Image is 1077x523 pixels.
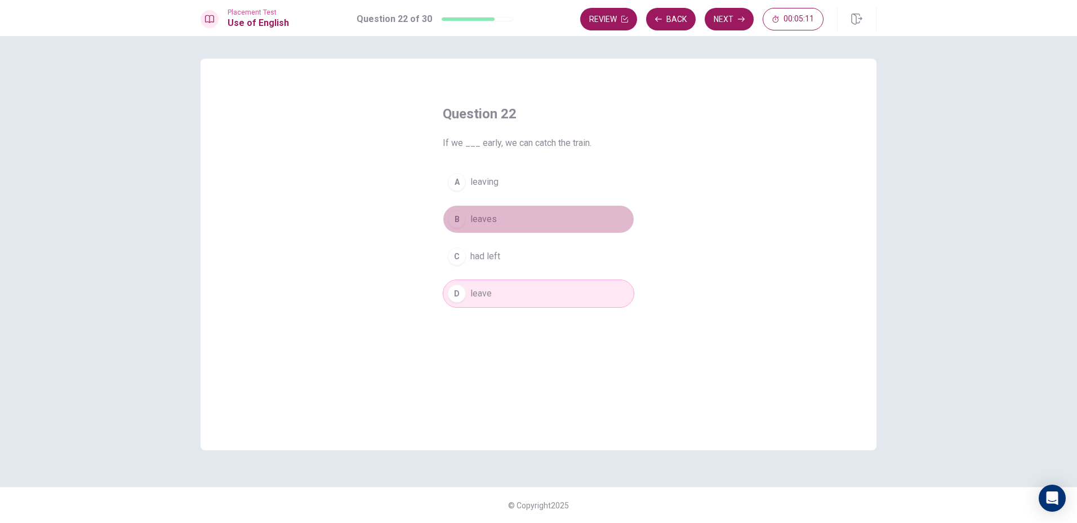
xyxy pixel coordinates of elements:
button: Review [580,8,637,30]
span: Placement Test [228,8,289,16]
h1: Use of English [228,16,289,30]
button: Back [646,8,696,30]
span: leaving [470,175,499,189]
button: Dleave [443,280,634,308]
span: © Copyright 2025 [508,501,569,510]
div: D [448,285,466,303]
button: Bleaves [443,205,634,233]
span: 00:05:11 [784,15,814,24]
button: Next [705,8,754,30]
div: A [448,173,466,191]
h4: Question 22 [443,105,634,123]
span: leave [470,287,492,300]
h1: Question 22 of 30 [357,12,432,26]
div: C [448,247,466,265]
span: If we ___ early, we can catch the train. [443,136,634,150]
button: Aleaving [443,168,634,196]
div: B [448,210,466,228]
button: 00:05:11 [763,8,824,30]
span: leaves [470,212,497,226]
div: Open Intercom Messenger [1039,485,1066,512]
button: Chad left [443,242,634,271]
span: had left [470,250,500,263]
